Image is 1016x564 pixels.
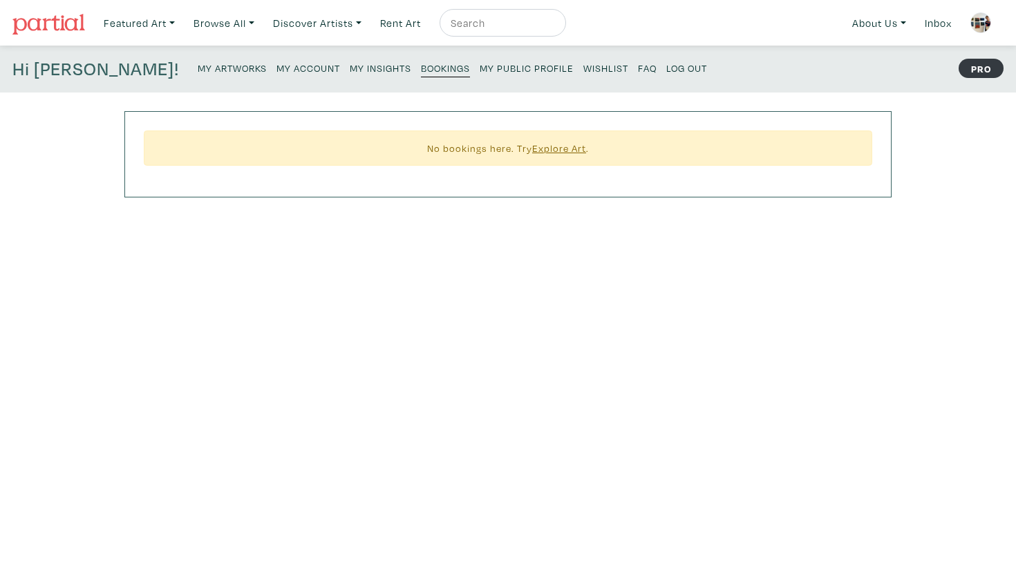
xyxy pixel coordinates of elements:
small: Wishlist [583,61,628,75]
small: My Insights [350,61,411,75]
a: My Account [276,58,340,77]
small: My Artworks [198,61,267,75]
small: My Public Profile [480,61,574,75]
a: Rent Art [374,9,427,37]
img: phpThumb.php [970,12,991,33]
strong: PRO [959,59,1004,78]
small: Log Out [666,61,707,75]
a: My Artworks [198,58,267,77]
a: Log Out [666,58,707,77]
a: About Us [846,9,912,37]
a: Featured Art [97,9,181,37]
a: Browse All [187,9,261,37]
small: Bookings [421,61,470,75]
small: FAQ [638,61,657,75]
a: My Public Profile [480,58,574,77]
div: No bookings here. Try . [144,130,872,166]
a: Discover Artists [267,9,368,37]
h4: Hi [PERSON_NAME]! [12,58,179,80]
a: Bookings [421,58,470,77]
input: Search [449,14,553,32]
a: Wishlist [583,58,628,77]
a: Inbox [919,9,958,37]
a: FAQ [638,58,657,77]
small: My Account [276,61,340,75]
a: My Insights [350,58,411,77]
a: Explore Art [532,142,586,155]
